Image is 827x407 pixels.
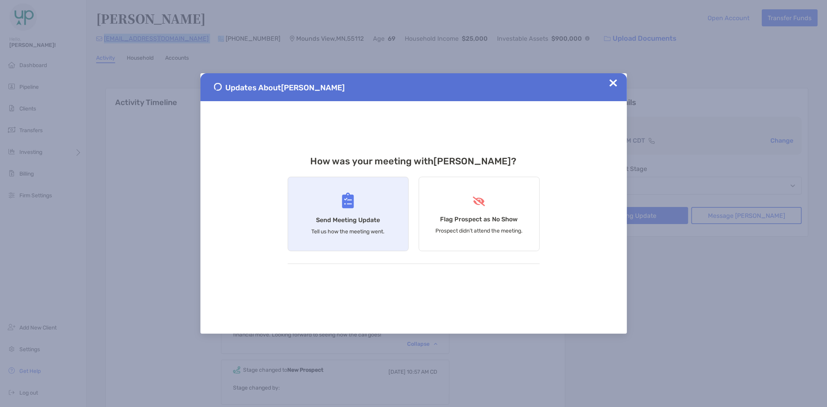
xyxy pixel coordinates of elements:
span: Updates About [PERSON_NAME] [226,83,345,92]
img: Flag Prospect as No Show [472,197,486,206]
h4: Flag Prospect as No Show [440,216,518,223]
p: Tell us how the meeting went. [311,228,385,235]
img: Send Meeting Update 1 [214,83,222,91]
h4: Send Meeting Update [316,216,380,224]
img: Close Updates Zoe [609,79,617,87]
h3: How was your meeting with [PERSON_NAME] ? [288,156,540,167]
p: Prospect didn’t attend the meeting. [435,228,523,234]
img: Send Meeting Update [342,193,354,209]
